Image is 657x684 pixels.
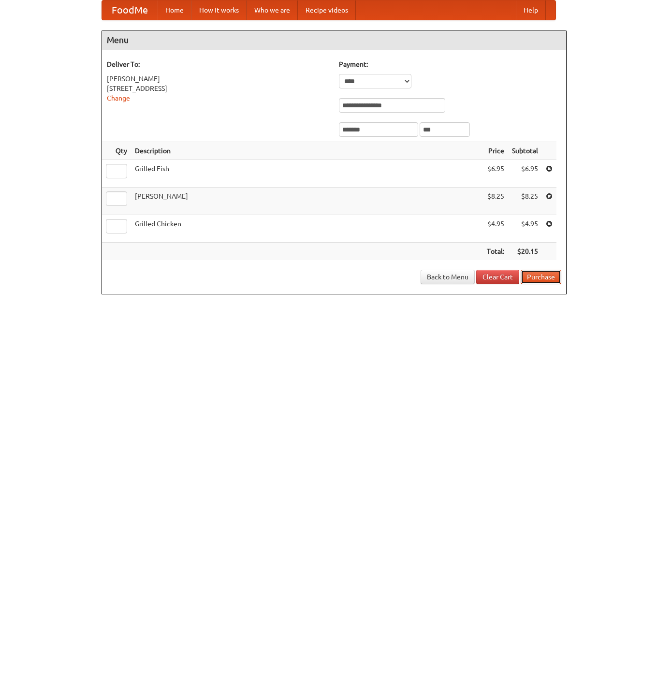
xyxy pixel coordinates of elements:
[483,243,508,261] th: Total:
[107,59,329,69] h5: Deliver To:
[102,30,566,50] h4: Menu
[476,270,519,284] a: Clear Cart
[158,0,191,20] a: Home
[516,0,546,20] a: Help
[131,142,483,160] th: Description
[483,160,508,188] td: $6.95
[508,215,542,243] td: $4.95
[107,74,329,84] div: [PERSON_NAME]
[508,142,542,160] th: Subtotal
[508,243,542,261] th: $20.15
[102,0,158,20] a: FoodMe
[191,0,247,20] a: How it works
[521,270,561,284] button: Purchase
[483,188,508,215] td: $8.25
[508,188,542,215] td: $8.25
[339,59,561,69] h5: Payment:
[131,188,483,215] td: [PERSON_NAME]
[107,84,329,93] div: [STREET_ADDRESS]
[107,94,130,102] a: Change
[102,142,131,160] th: Qty
[131,215,483,243] td: Grilled Chicken
[131,160,483,188] td: Grilled Fish
[298,0,356,20] a: Recipe videos
[421,270,475,284] a: Back to Menu
[483,215,508,243] td: $4.95
[247,0,298,20] a: Who we are
[483,142,508,160] th: Price
[508,160,542,188] td: $6.95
